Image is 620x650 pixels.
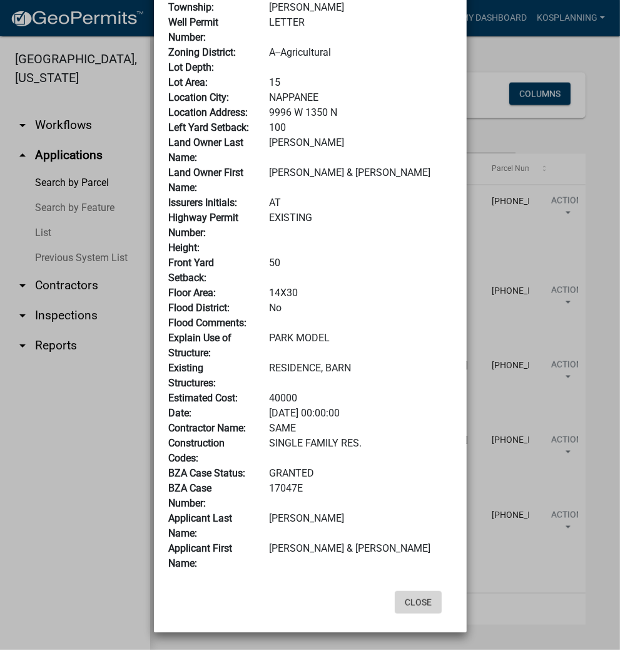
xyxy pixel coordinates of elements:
[260,15,460,45] div: LETTER
[260,436,460,466] div: SINGLE FAMILY RES.
[169,137,244,163] b: Land Owner Last Name:
[169,467,246,479] b: BZA Case Status:
[260,481,460,511] div: 17047E
[169,437,225,464] b: Construction Codes:
[260,210,460,240] div: EXISTING
[260,511,460,541] div: [PERSON_NAME]
[260,90,460,105] div: NAPPANEE
[260,331,460,361] div: PARK MODEL
[169,392,238,404] b: Estimated Cost:
[260,421,460,436] div: SAME
[395,591,442,614] button: Close
[169,482,212,509] b: BZA Case Number:
[260,255,460,286] div: 50
[169,121,250,133] b: Left Yard Setback:
[169,1,215,13] b: Township:
[169,197,238,209] b: Issurers Initials:
[169,362,216,389] b: Existing Structures:
[169,407,192,419] b: Date:
[169,512,233,539] b: Applicant Last Name:
[169,257,215,284] b: Front Yard Setback:
[169,422,246,434] b: Contractor Name:
[260,466,460,481] div: GRANTED
[260,541,460,571] div: [PERSON_NAME] & [PERSON_NAME]
[260,135,460,165] div: [PERSON_NAME]
[169,16,219,43] b: Well Permit Number:
[260,406,460,421] div: [DATE] 00:00:00
[169,317,247,329] b: Flood Comments:
[169,91,230,103] b: Location City:
[169,542,233,569] b: Applicant First Name:
[260,195,460,210] div: AT
[169,76,208,88] b: Lot Area:
[260,75,460,90] div: 15
[260,301,460,316] div: No
[260,120,460,135] div: 100
[169,167,244,193] b: Land Owner First Name:
[169,212,239,239] b: Highway Permit Number:
[169,61,215,73] b: Lot Depth:
[260,45,460,60] div: A--Agricultural
[260,105,460,120] div: 9996 W 1350 N
[169,106,248,118] b: Location Address:
[169,242,200,254] b: Height:
[169,287,216,299] b: Floor Area:
[260,391,460,406] div: 40000
[169,46,236,58] b: Zoning District:
[169,332,232,359] b: Explain Use of Structure:
[260,286,460,301] div: 14X30
[260,165,460,195] div: [PERSON_NAME] & [PERSON_NAME]
[169,302,230,314] b: Flood District:
[260,361,460,391] div: RESIDENCE, BARN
